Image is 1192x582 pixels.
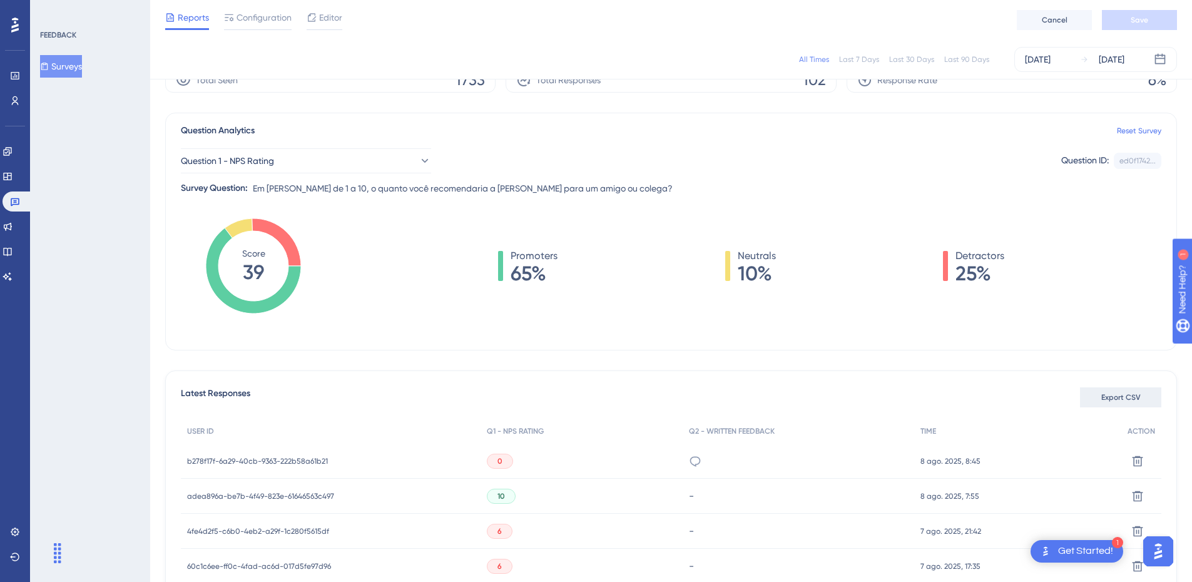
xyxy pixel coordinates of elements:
[1148,70,1166,90] span: 6%
[799,54,829,64] div: All Times
[1112,537,1123,548] div: 1
[242,248,265,258] tspan: Score
[40,30,76,40] div: FEEDBACK
[1038,544,1053,559] img: launcher-image-alternative-text
[1042,15,1067,25] span: Cancel
[689,525,908,537] div: -
[181,123,255,138] span: Question Analytics
[536,73,601,88] span: Total Responses
[920,456,981,466] span: 8 ago. 2025, 8:45
[187,456,328,466] span: b278f17f-6a29-40cb-9363-222b58a61b21
[187,491,334,501] span: adea896a-be7b-4f49-823e-61646563c497
[497,491,505,501] span: 10
[920,491,979,501] span: 8 ago. 2025, 7:55
[920,426,936,436] span: TIME
[497,456,502,466] span: 0
[497,526,502,536] span: 6
[1117,126,1161,136] a: Reset Survey
[511,248,558,263] span: Promoters
[689,426,775,436] span: Q2 - WRITTEN FEEDBACK
[877,73,937,88] span: Response Rate
[243,260,264,284] tspan: 39
[87,6,91,16] div: 1
[178,10,209,25] span: Reports
[487,426,544,436] span: Q1 - NPS RATING
[920,526,981,536] span: 7 ago. 2025, 21:42
[1131,15,1148,25] span: Save
[319,10,342,25] span: Editor
[253,181,673,196] span: Em [PERSON_NAME] de 1 a 10, o quanto você recomendaria a [PERSON_NAME] para um amigo ou colega?
[181,153,274,168] span: Question 1 - NPS Rating
[1031,540,1123,563] div: Open Get Started! checklist, remaining modules: 1
[1099,52,1124,67] div: [DATE]
[1101,392,1141,402] span: Export CSV
[1061,153,1109,169] div: Question ID:
[1058,544,1113,558] div: Get Started!
[187,526,329,536] span: 4fe4d2f5-c6b0-4eb2-a29f-1c280f5615df
[196,73,238,88] span: Total Seen
[955,248,1004,263] span: Detractors
[738,263,776,283] span: 10%
[689,490,908,502] div: -
[48,534,68,572] div: Arrastar
[803,70,826,90] span: 102
[955,263,1004,283] span: 25%
[1102,10,1177,30] button: Save
[497,561,502,571] span: 6
[29,3,78,18] span: Need Help?
[1025,52,1051,67] div: [DATE]
[889,54,934,64] div: Last 30 Days
[1119,156,1156,166] div: ed0f1742...
[689,560,908,572] div: -
[40,55,82,78] button: Surveys
[181,386,250,409] span: Latest Responses
[181,148,431,173] button: Question 1 - NPS Rating
[511,263,558,283] span: 65%
[1080,387,1161,407] button: Export CSV
[944,54,989,64] div: Last 90 Days
[738,248,776,263] span: Neutrals
[1128,426,1155,436] span: ACTION
[1139,533,1177,570] iframe: UserGuiding AI Assistant Launcher
[456,70,485,90] span: 1733
[1017,10,1092,30] button: Cancel
[181,181,248,196] div: Survey Question:
[920,561,981,571] span: 7 ago. 2025, 17:35
[237,10,292,25] span: Configuration
[839,54,879,64] div: Last 7 Days
[187,561,331,571] span: 60c1c6ee-ff0c-4fad-ac6d-017d5fe97d96
[187,426,214,436] span: USER ID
